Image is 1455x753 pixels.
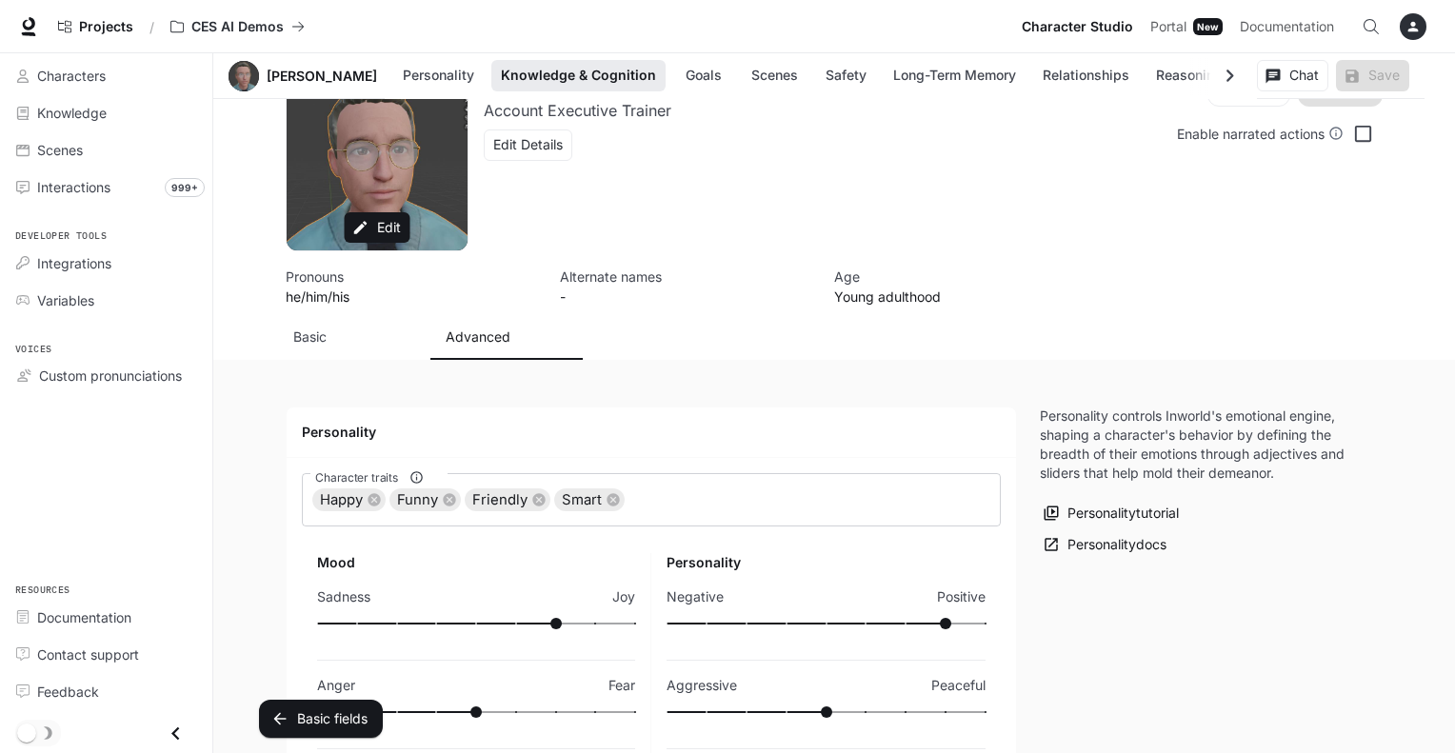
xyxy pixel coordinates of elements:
[8,247,205,280] a: Integrations
[484,99,671,122] button: Open character details dialog
[17,722,36,743] span: Dark mode toggle
[1143,8,1230,46] a: PortalNew
[8,133,205,167] a: Scenes
[554,488,625,511] div: Smart
[1232,8,1348,46] a: Documentation
[317,676,355,695] p: Anger
[287,69,468,250] button: Open character avatar dialog
[465,489,535,511] span: Friendly
[302,423,1001,442] h4: Personality
[389,488,461,511] div: Funny
[8,601,205,634] a: Documentation
[560,267,811,307] button: Open character details dialog
[312,488,386,511] div: Happy
[742,60,807,91] button: Scenes
[286,287,537,307] p: he/him/his
[389,489,446,511] span: Funny
[39,366,182,386] span: Custom pronunciations
[267,69,377,83] a: [PERSON_NAME]
[1014,8,1141,46] a: Character Studio
[315,469,398,485] span: Character traits
[165,178,205,197] span: 999+
[884,60,1026,91] button: Long-Term Memory
[1022,15,1133,39] span: Character Studio
[834,287,1086,307] p: Young adulthood
[37,607,131,627] span: Documentation
[154,714,197,753] button: Close drawer
[834,267,1086,307] button: Open character details dialog
[37,177,110,197] span: Interactions
[1146,60,1232,91] button: Reasoning
[8,170,205,204] a: Interactions
[8,675,205,708] a: Feedback
[37,66,106,86] span: Characters
[446,327,510,347] p: Advanced
[37,290,94,310] span: Variables
[317,553,635,572] h6: Mood
[404,465,429,490] button: Character traits
[484,101,671,120] p: Account Executive Trainer
[560,287,811,307] p: -
[667,676,737,695] p: Aggressive
[142,17,162,37] div: /
[465,488,550,511] div: Friendly
[608,676,635,695] p: Fear
[8,359,205,392] a: Custom pronunciations
[1033,60,1139,91] button: Relationships
[37,644,139,664] span: Contact support
[229,61,259,91] div: Avatar image
[37,682,99,702] span: Feedback
[815,60,876,91] button: Safety
[79,19,133,35] span: Projects
[317,587,370,606] p: Sadness
[8,96,205,129] a: Knowledge
[191,19,284,35] p: CES AI Demos
[286,267,537,287] p: Pronouns
[1040,529,1171,561] a: Personalitydocs
[1150,15,1186,39] span: Portal
[286,267,537,307] button: Open character details dialog
[1240,15,1334,39] span: Documentation
[484,69,726,99] button: Open character details dialog
[560,267,811,287] p: Alternate names
[293,327,327,347] p: Basic
[1040,498,1184,529] button: Personalitytutorial
[393,60,484,91] button: Personality
[554,489,609,511] span: Smart
[937,587,986,606] p: Positive
[8,59,205,92] a: Characters
[345,212,410,244] button: Edit
[667,587,724,606] p: Negative
[673,60,734,91] button: Goals
[37,253,111,273] span: Integrations
[37,140,83,160] span: Scenes
[37,103,107,123] span: Knowledge
[667,553,986,572] h6: Personality
[1352,8,1390,46] button: Open Command Menu
[8,638,205,671] a: Contact support
[8,284,205,317] a: Variables
[931,676,986,695] p: Peaceful
[612,587,635,606] p: Joy
[162,8,313,46] button: All workspaces
[229,61,259,91] button: Open character avatar dialog
[1177,124,1344,144] div: Enable narrated actions
[1257,60,1328,91] button: Chat
[259,700,383,738] button: Basic fields
[1040,406,1360,483] p: Personality controls Inworld's emotional engine, shaping a character's behavior by defining the b...
[50,8,142,46] a: Go to projects
[491,60,666,91] button: Knowledge & Cognition
[287,69,468,250] div: Avatar image
[312,489,370,511] span: Happy
[1193,18,1223,35] div: New
[484,129,572,161] button: Edit Details
[834,267,1086,287] p: Age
